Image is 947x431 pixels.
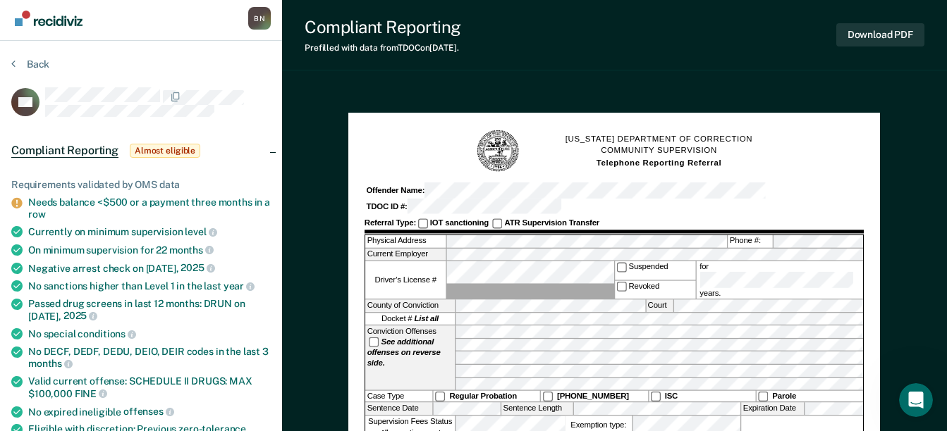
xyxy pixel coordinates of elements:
[123,406,174,417] span: offenses
[758,392,768,401] input: Parole
[665,392,678,401] strong: ISC
[130,144,200,158] span: Almost eligible
[248,7,271,30] div: B N
[430,218,489,227] strong: IOT sanctioning
[476,129,520,173] img: TN Seal
[367,186,425,195] strong: Offender Name:
[11,179,271,191] div: Requirements validated by OMS data
[15,11,83,26] img: Recidiviz
[505,218,600,227] strong: ATR Supervision Transfer
[28,244,271,256] div: On minimum supervision for 22
[543,392,553,401] input: [PHONE_NUMBER]
[11,58,49,70] button: Back
[836,23,924,46] button: Download PDF
[646,299,673,311] label: Court
[615,261,695,280] label: Suspended
[365,391,432,402] div: Case Type
[169,244,214,256] span: months
[597,158,722,168] strong: Telephone Reporting Referral
[365,403,432,415] label: Sentence Date
[28,225,271,238] div: Currently on minimum supervision
[367,202,408,211] strong: TDOC ID #:
[501,403,573,415] label: Sentence Length
[28,346,271,370] div: No DECF, DEDF, DEDU, DEIO, DEIR codes in the last 3
[418,218,428,228] input: IOT sanctioning
[435,392,445,401] input: Regular Probation
[28,280,271,292] div: No sanctions higher than Level 1 in the last
[899,383,933,417] iframe: Intercom live chat
[773,392,797,401] strong: Parole
[28,196,270,220] a: Needs balance <$500 or a payment three months in a row
[616,262,626,272] input: Suspended
[185,226,216,237] span: level
[728,235,773,247] label: Phone #:
[181,262,214,273] span: 2025
[700,272,854,287] input: for years.
[28,358,73,369] span: months
[698,261,862,299] label: for years.
[78,328,135,339] span: conditions
[365,325,455,389] div: Conviction Offenses
[566,133,753,169] h1: [US_STATE] DEPARTMENT OF CORRECTION COMMUNITY SUPERVISION
[615,280,695,299] label: Revoked
[557,392,629,401] strong: [PHONE_NUMBER]
[224,280,255,292] span: year
[305,43,461,53] div: Prefilled with data from TDOC on [DATE] .
[365,235,446,247] label: Physical Address
[367,337,441,368] strong: See additional offenses on reverse side.
[305,17,461,37] div: Compliant Reporting
[28,298,271,322] div: Passed drug screens in last 12 months: DRUN on [DATE],
[365,261,446,299] label: Driver’s License #
[75,388,107,399] span: FINE
[365,218,416,227] strong: Referral Type:
[450,392,518,401] strong: Regular Probation
[365,299,455,311] label: County of Conviction
[381,313,439,324] span: Docket #
[369,337,379,347] input: See additional offenses on reverse side.
[248,7,271,30] button: Profile dropdown button
[28,327,271,340] div: No special
[28,406,271,418] div: No expired ineligible
[742,403,805,415] label: Expiration Date
[651,392,661,401] input: ISC
[365,249,446,261] label: Current Employer
[616,281,626,291] input: Revoked
[63,310,97,321] span: 2025
[28,262,271,275] div: Negative arrest check on [DATE],
[11,144,118,158] span: Compliant Reporting
[493,218,503,228] input: ATR Supervision Transfer
[415,314,439,323] strong: List all
[28,375,271,399] div: Valid current offense: SCHEDULE II DRUGS: MAX $100,000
